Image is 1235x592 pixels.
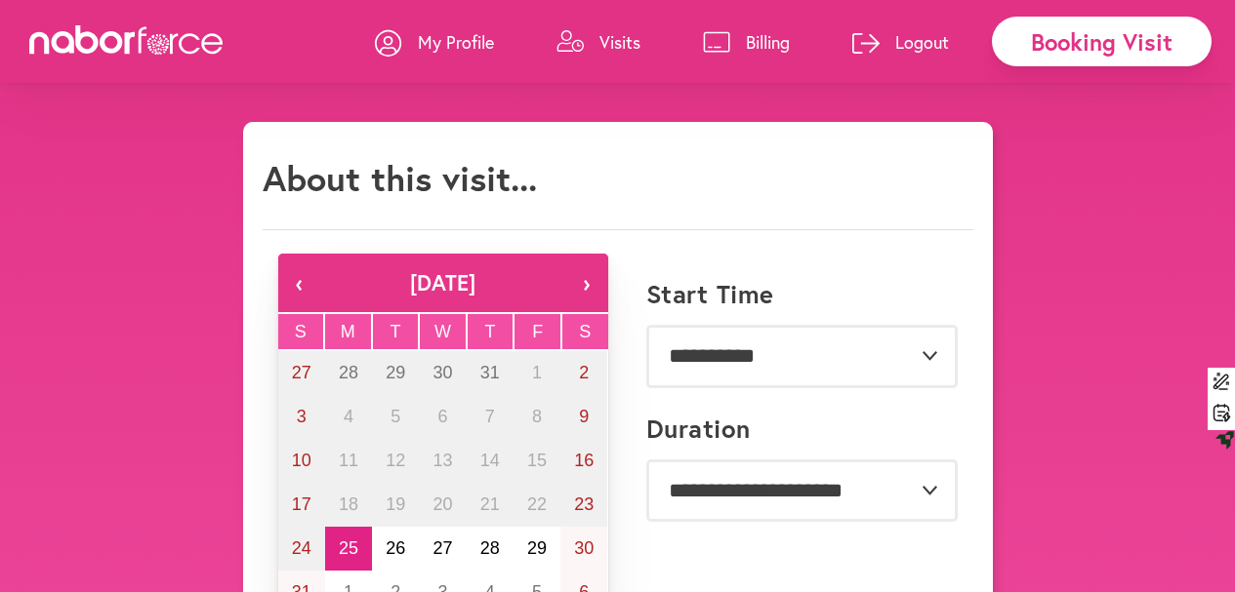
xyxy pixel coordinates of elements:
a: Visits [556,13,640,71]
button: July 27, 2025 [278,351,325,395]
button: August 7, 2025 [467,395,514,439]
abbr: August 17, 2025 [292,494,311,514]
button: August 6, 2025 [419,395,466,439]
button: August 30, 2025 [560,527,607,571]
abbr: August 1, 2025 [532,363,542,382]
abbr: July 30, 2025 [432,363,452,382]
abbr: August 4, 2025 [344,407,353,426]
button: [DATE] [321,254,565,312]
button: August 9, 2025 [560,395,607,439]
abbr: August 6, 2025 [437,407,447,426]
abbr: August 9, 2025 [579,407,589,426]
button: August 20, 2025 [419,483,466,527]
abbr: August 29, 2025 [527,538,547,558]
button: July 29, 2025 [372,351,419,395]
button: ‹ [278,254,321,312]
abbr: August 11, 2025 [339,451,358,470]
abbr: July 27, 2025 [292,363,311,382]
abbr: August 19, 2025 [386,494,405,514]
abbr: August 2, 2025 [579,363,589,382]
abbr: August 28, 2025 [480,538,500,558]
button: August 10, 2025 [278,439,325,483]
abbr: Tuesday [390,322,400,341]
button: August 23, 2025 [560,483,607,527]
button: August 8, 2025 [514,395,560,439]
abbr: August 14, 2025 [480,451,500,470]
button: August 17, 2025 [278,483,325,527]
button: August 24, 2025 [278,527,325,571]
button: August 16, 2025 [560,439,607,483]
abbr: July 29, 2025 [386,363,405,382]
abbr: July 28, 2025 [339,363,358,382]
button: August 22, 2025 [514,483,560,527]
label: Start Time [646,279,774,309]
abbr: July 31, 2025 [480,363,500,382]
button: August 3, 2025 [278,395,325,439]
abbr: August 12, 2025 [386,451,405,470]
abbr: August 21, 2025 [480,494,500,514]
abbr: August 26, 2025 [386,538,405,558]
abbr: August 5, 2025 [391,407,400,426]
button: August 27, 2025 [419,527,466,571]
abbr: August 16, 2025 [574,451,594,470]
button: August 28, 2025 [467,527,514,571]
abbr: August 25, 2025 [339,538,358,558]
abbr: Thursday [485,322,496,341]
a: Logout [852,13,949,71]
button: August 2, 2025 [560,351,607,395]
h1: About this visit... [263,157,537,199]
button: August 12, 2025 [372,439,419,483]
abbr: August 23, 2025 [574,494,594,514]
button: July 31, 2025 [467,351,514,395]
abbr: August 10, 2025 [292,451,311,470]
button: › [565,254,608,312]
div: Booking Visit [992,17,1212,66]
button: August 11, 2025 [325,439,372,483]
p: Billing [746,30,790,54]
p: Visits [599,30,640,54]
a: Billing [703,13,790,71]
button: August 29, 2025 [514,527,560,571]
abbr: August 22, 2025 [527,494,547,514]
abbr: Friday [532,322,543,341]
abbr: August 30, 2025 [574,538,594,558]
abbr: August 27, 2025 [432,538,452,558]
abbr: August 15, 2025 [527,451,547,470]
abbr: August 13, 2025 [432,451,452,470]
button: August 19, 2025 [372,483,419,527]
button: August 25, 2025 [325,527,372,571]
button: August 14, 2025 [467,439,514,483]
button: August 18, 2025 [325,483,372,527]
label: Duration [646,414,751,444]
abbr: August 3, 2025 [297,407,307,426]
a: My Profile [375,13,494,71]
button: August 5, 2025 [372,395,419,439]
button: August 13, 2025 [419,439,466,483]
button: August 1, 2025 [514,351,560,395]
abbr: Wednesday [434,322,451,341]
p: Logout [895,30,949,54]
abbr: August 18, 2025 [339,494,358,514]
abbr: August 20, 2025 [432,494,452,514]
button: July 28, 2025 [325,351,372,395]
abbr: August 8, 2025 [532,407,542,426]
button: August 21, 2025 [467,483,514,527]
p: My Profile [418,30,494,54]
button: August 26, 2025 [372,527,419,571]
abbr: Saturday [579,322,591,341]
button: August 15, 2025 [514,439,560,483]
abbr: August 24, 2025 [292,538,311,558]
abbr: Monday [341,322,355,341]
button: July 30, 2025 [419,351,466,395]
button: August 4, 2025 [325,395,372,439]
abbr: August 7, 2025 [485,407,495,426]
abbr: Sunday [295,322,307,341]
